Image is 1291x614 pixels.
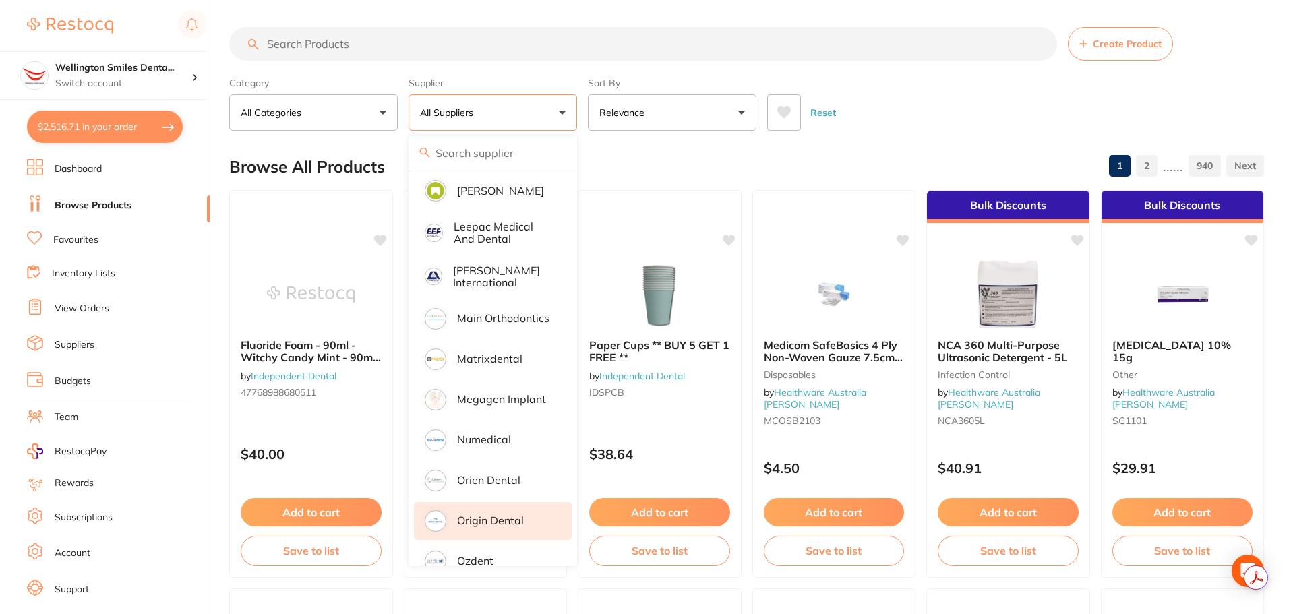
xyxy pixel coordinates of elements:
[1112,460,1253,476] p: $29.91
[21,62,48,89] img: Wellington Smiles Dental
[55,445,107,458] span: RestocqPay
[453,264,553,289] p: [PERSON_NAME] International
[764,386,866,410] a: Healthware Australia [PERSON_NAME]
[599,106,650,119] p: Relevance
[409,136,577,170] input: Search supplier
[1109,152,1131,179] a: 1
[55,410,78,424] a: Team
[427,553,444,570] img: Ozdent
[427,350,444,368] img: Matrixdental
[427,391,444,408] img: Megagen Implant
[764,339,905,364] b: Medicom SafeBasics 4 Ply Non-Woven Gauze 7.5cm x 7.5cm 200/Pack
[1112,369,1253,380] small: other
[55,583,89,596] a: Support
[764,415,820,427] span: MCOSB2103
[420,106,479,119] p: All Suppliers
[55,547,90,560] a: Account
[27,111,183,143] button: $2,516.71 in your order
[1232,555,1264,587] div: Open Intercom Messenger
[427,310,444,328] img: Main Orthodontics
[1102,191,1264,223] div: Bulk Discounts
[427,270,440,283] img: Livingstone International
[457,514,524,526] p: Origin Dental
[241,370,336,382] span: by
[764,536,905,565] button: Save to list
[241,339,382,364] b: Fluoride Foam - 90ml - Witchy Candy Mint - 90ml NEW SIZING
[588,77,756,89] label: Sort By
[27,10,113,41] a: Restocq Logo
[241,446,382,462] p: $40.00
[241,498,382,526] button: Add to cart
[27,18,113,34] img: Restocq Logo
[427,472,444,489] img: Orien dental
[589,339,730,364] b: Paper Cups ** BUY 5 GET 1 FREE **
[599,370,685,382] a: Independent Dental
[588,94,756,131] button: Relevance
[938,415,985,427] span: NCA3605L
[241,386,316,398] span: 47768988680511
[938,386,1040,410] a: Healthware Australia [PERSON_NAME]
[589,536,730,565] button: Save to list
[427,512,444,530] img: Origin Dental
[251,370,336,382] a: Independent Dental
[1189,152,1221,179] a: 940
[55,61,191,75] h4: Wellington Smiles Dental
[764,386,866,410] span: by
[409,77,577,89] label: Supplier
[53,233,98,247] a: Favourites
[589,446,730,462] p: $38.64
[457,393,546,405] p: Megagen Implant
[938,498,1079,526] button: Add to cart
[764,460,905,476] p: $4.50
[55,302,109,315] a: View Orders
[589,370,685,382] span: by
[457,555,493,567] p: Ozdent
[938,386,1040,410] span: by
[55,477,94,490] a: Rewards
[457,474,520,486] p: Orien dental
[27,443,107,459] a: RestocqPay
[457,352,522,365] p: Matrixdental
[1112,386,1215,410] span: by
[616,261,703,328] img: Paper Cups ** BUY 5 GET 1 FREE **
[457,312,549,324] p: Main Orthodontics
[1112,536,1253,565] button: Save to list
[241,338,381,377] span: Fluoride Foam - 90ml - Witchy Candy Mint - 90ml NEW SIZING
[938,338,1067,364] span: NCA 360 Multi-Purpose Ultrasonic Detergent - 5L
[790,261,878,328] img: Medicom SafeBasics 4 Ply Non-Woven Gauze 7.5cm x 7.5cm 200/Pack
[229,94,398,131] button: All Categories
[764,369,905,380] small: Disposables
[55,511,113,524] a: Subscriptions
[267,261,355,328] img: Fluoride Foam - 90ml - Witchy Candy Mint - 90ml NEW SIZING
[927,191,1089,223] div: Bulk Discounts
[938,369,1079,380] small: Infection Control
[457,433,511,446] p: Numedical
[55,375,91,388] a: Budgets
[1112,498,1253,526] button: Add to cart
[52,267,115,280] a: Inventory Lists
[427,431,444,449] img: Numedical
[229,158,385,177] h2: Browse All Products
[1163,158,1183,174] p: ......
[229,77,398,89] label: Category
[229,27,1057,61] input: Search Products
[1112,415,1147,427] span: SG1101
[938,460,1079,476] p: $40.91
[409,94,577,131] button: All Suppliers
[55,162,102,176] a: Dashboard
[1093,38,1162,49] span: Create Product
[589,338,729,364] span: Paper Cups ** BUY 5 GET 1 FREE **
[1112,339,1253,364] b: Xylocaine 10% 15g
[1112,338,1231,364] span: [MEDICAL_DATA] 10% 15g
[964,261,1052,328] img: NCA 360 Multi-Purpose Ultrasonic Detergent - 5L
[764,498,905,526] button: Add to cart
[1068,27,1173,61] button: Create Product
[55,199,131,212] a: Browse Products
[241,536,382,565] button: Save to list
[589,386,624,398] span: IDSPCB
[55,338,94,352] a: Suppliers
[589,498,730,526] button: Add to cart
[1136,152,1158,179] a: 2
[55,77,191,90] p: Switch account
[1112,386,1215,410] a: Healthware Australia [PERSON_NAME]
